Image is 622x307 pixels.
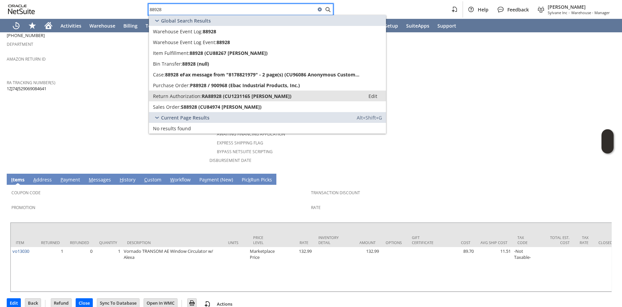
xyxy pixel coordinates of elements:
span: Feedback [507,6,529,13]
div: Description [127,240,218,245]
div: Gift Certificate [412,235,433,245]
td: Marketplace Price [248,247,276,292]
span: Sales Order: [153,104,181,110]
span: 88928 [203,28,216,35]
svg: Search [324,5,332,13]
td: 0 [65,247,94,292]
a: Home [40,19,56,32]
svg: logo [8,5,35,14]
a: Case:88928 eFax message from "8178821979" - 2 page(s) (CU96086 Anonymous Customer)Edit: [149,69,386,80]
div: Item [16,240,31,245]
td: 89.70 [438,247,475,292]
a: Warehouse [85,19,119,32]
a: Activities [56,19,85,32]
div: Avg Ship Cost [480,240,507,245]
span: Alt+Shift+G [357,114,382,121]
div: Inventory Detail [318,235,339,245]
a: Warehouse Event Log Event:88928Edit: [149,37,386,47]
div: Tax Rate [580,235,588,245]
div: Shortcuts [24,19,40,32]
td: -Not Taxable- [512,247,538,292]
span: No results found [153,125,191,132]
span: - [569,10,570,15]
a: Item Fulfillment:88928 (CU88267 [PERSON_NAME])Edit: [149,47,386,58]
a: Department [7,41,33,47]
span: Warehouse [89,23,115,29]
a: Items [9,176,26,184]
a: Return Authorization:RA88928 (CU1231165 [PERSON_NAME])Edit: [149,91,386,101]
div: Closed [598,240,613,245]
span: 88928 [217,39,230,45]
div: Returned [41,240,60,245]
span: y [205,176,207,183]
span: H [120,176,123,183]
div: Units [228,240,243,245]
span: 88928 (CU88267 [PERSON_NAME]) [190,50,268,56]
a: Messages [87,176,113,184]
a: No results found [149,123,386,134]
a: Edit: [361,92,385,100]
a: Promotion [11,205,35,210]
span: 88928 eFax message from "8178821979" - 2 page(s) (CU96086 Anonymous Customer) [165,71,361,78]
span: I [11,176,13,183]
span: [PERSON_NAME] [548,4,610,10]
span: M [89,176,93,183]
span: Warehouse Event Log: [153,28,203,35]
a: Tech [142,19,160,32]
span: 1ZJ74J529069084641 [7,86,46,92]
td: 1 [36,247,65,292]
div: Total Est. Cost [543,235,570,245]
span: RA88928 (CU1231165 [PERSON_NAME]) [202,93,291,99]
span: P [61,176,63,183]
a: Bypass NetSuite Scripting [217,149,273,155]
input: Search [149,5,316,13]
span: k [248,176,250,183]
span: 88928 (null) [182,61,209,67]
div: Refunded [70,240,89,245]
span: [PHONE_NUMBER] [7,32,45,39]
span: S88928 (CU84974 [PERSON_NAME]) [181,104,262,110]
svg: Home [44,22,52,30]
span: Sylvane Inc [548,10,567,15]
span: Warehouse - Manager [571,10,610,15]
span: Setup [385,23,398,29]
span: Item Fulfillment: [153,50,190,56]
span: Billing [123,23,138,29]
a: Actions [214,301,235,307]
a: Express Shipping Flag [217,140,263,146]
iframe: Click here to launch Oracle Guided Learning Help Panel [601,129,614,153]
div: Cost [443,240,470,245]
span: Activities [61,23,81,29]
td: 1 [94,247,122,292]
a: Rate [311,205,321,210]
a: Setup [381,19,402,32]
span: Oracle Guided Learning Widget. To move around, please hold and drag [601,142,614,154]
a: Transaction Discount [311,190,360,196]
span: SuiteApps [406,23,429,29]
span: P88928 / 900968 (Ebac Industrial Products, Inc.) [190,82,300,89]
a: Bin Transfer:88928 (null)Edit: [149,58,386,69]
span: Warehouse Event Log Event: [153,39,217,45]
div: Price Level [253,235,271,245]
span: W [170,176,174,183]
td: 11.51 [475,247,512,292]
div: Quantity [99,240,117,245]
svg: Recent Records [12,22,20,30]
a: Sales Order:S88928 (CU84974 [PERSON_NAME])Edit: [149,101,386,112]
a: Coupon Code [11,190,41,196]
span: Bin Transfer: [153,61,182,67]
span: Current Page Results [161,114,209,121]
a: Payment [59,176,82,184]
a: History [118,176,137,184]
div: Tax Code [517,235,533,245]
a: PickRun Picks [240,176,274,184]
span: Case: [153,71,165,78]
a: Amazon Return ID [7,56,46,62]
a: Purchase Order:P88928 / 900968 (Ebac Industrial Products, Inc.)Edit: [149,80,386,91]
span: Return Authorization: [153,93,202,99]
a: SuiteApps [402,19,433,32]
td: 132.99 [276,247,313,292]
a: Payment (New) [198,176,235,184]
td: 132.99 [344,247,381,292]
td: Vornado TRANSOM AE Window Circulator w/ Alexa [122,247,223,292]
